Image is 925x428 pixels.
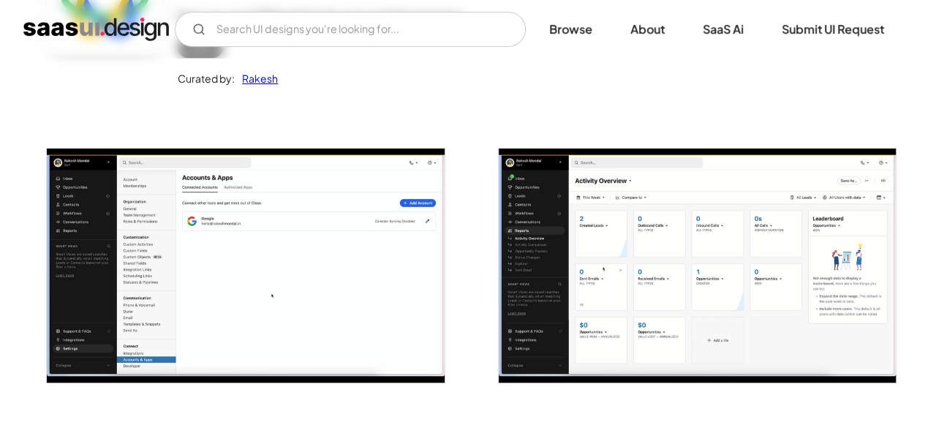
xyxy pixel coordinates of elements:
a: Browse [532,13,610,45]
div: Curated by: [178,70,235,87]
a: Rakesh [235,70,278,87]
a: open lightbox [47,149,444,383]
a: SaaS Ai [685,13,761,45]
a: Submit UI Request [764,13,902,45]
form: Email Form [175,12,526,47]
img: 667d3e727404bb2e04c0ed5e_close%20crm%20activity%20overview.png [499,149,896,383]
img: 667d3e72458bb01af5b69844_close%20crm%20acounts%20apps.png [47,149,444,383]
a: home [23,18,169,41]
a: About [613,13,682,45]
a: open lightbox [499,149,896,383]
input: Search UI designs you're looking for... [175,12,526,47]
